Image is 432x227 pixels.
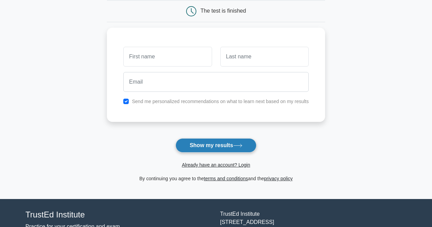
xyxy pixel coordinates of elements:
a: terms and conditions [204,176,248,181]
h4: TrustEd Institute [26,210,212,220]
label: Send me personalized recommendations on what to learn next based on my results [132,99,309,104]
div: By continuing you agree to the and the [103,174,329,183]
button: Show my results [176,138,256,153]
input: First name [123,47,212,67]
a: privacy policy [264,176,293,181]
input: Email [123,72,309,92]
a: Already have an account? Login [182,162,250,168]
div: The test is finished [200,8,246,14]
input: Last name [220,47,309,67]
